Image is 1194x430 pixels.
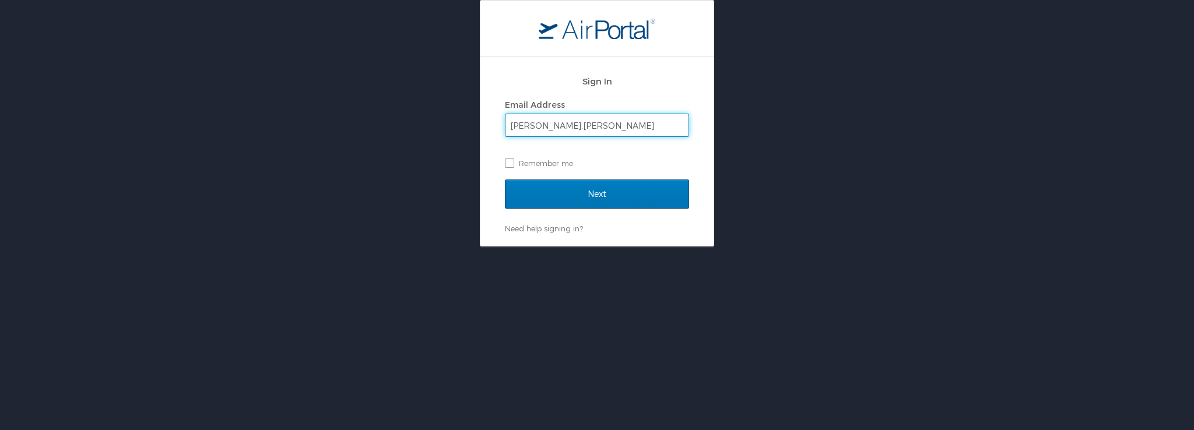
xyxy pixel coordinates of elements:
img: logo [539,18,655,39]
input: Next [505,179,689,209]
h2: Sign In [505,75,689,88]
a: Need help signing in? [505,224,583,233]
label: Email Address [505,100,565,110]
label: Remember me [505,154,689,172]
